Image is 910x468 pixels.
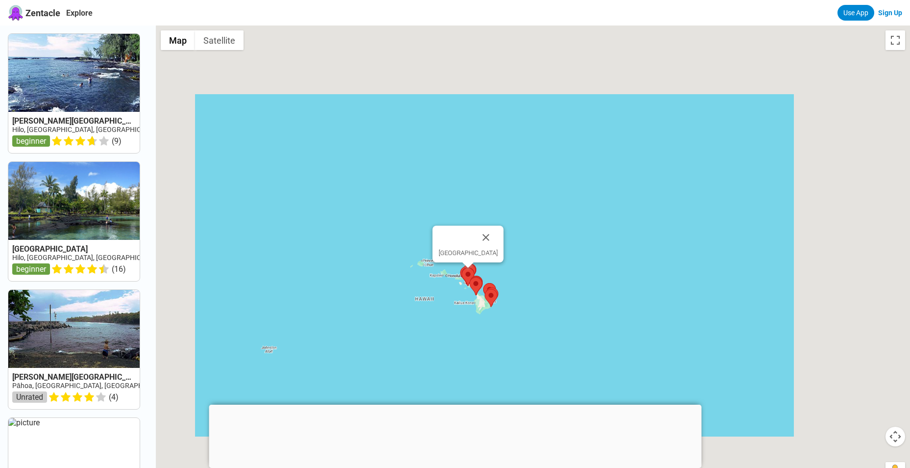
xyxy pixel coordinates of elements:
a: Zentacle logoZentacle [8,5,60,21]
button: Show street map [161,30,195,50]
button: Map camera controls [885,427,905,446]
a: Hilo, [GEOGRAPHIC_DATA], [GEOGRAPHIC_DATA] [12,254,162,261]
a: Pāhoa, [GEOGRAPHIC_DATA], [GEOGRAPHIC_DATA] [12,382,171,390]
iframe: Advertisement [209,405,701,466]
a: Hilo, [GEOGRAPHIC_DATA], [GEOGRAPHIC_DATA] [12,126,162,133]
a: Sign Up [878,9,902,17]
button: Toggle fullscreen view [885,30,905,50]
button: Show satellite imagery [195,30,244,50]
button: Close [474,226,497,249]
span: Zentacle [25,8,60,18]
div: [GEOGRAPHIC_DATA] [438,249,497,257]
a: Use App [837,5,874,21]
a: Explore [66,8,93,18]
img: Zentacle logo [8,5,24,21]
